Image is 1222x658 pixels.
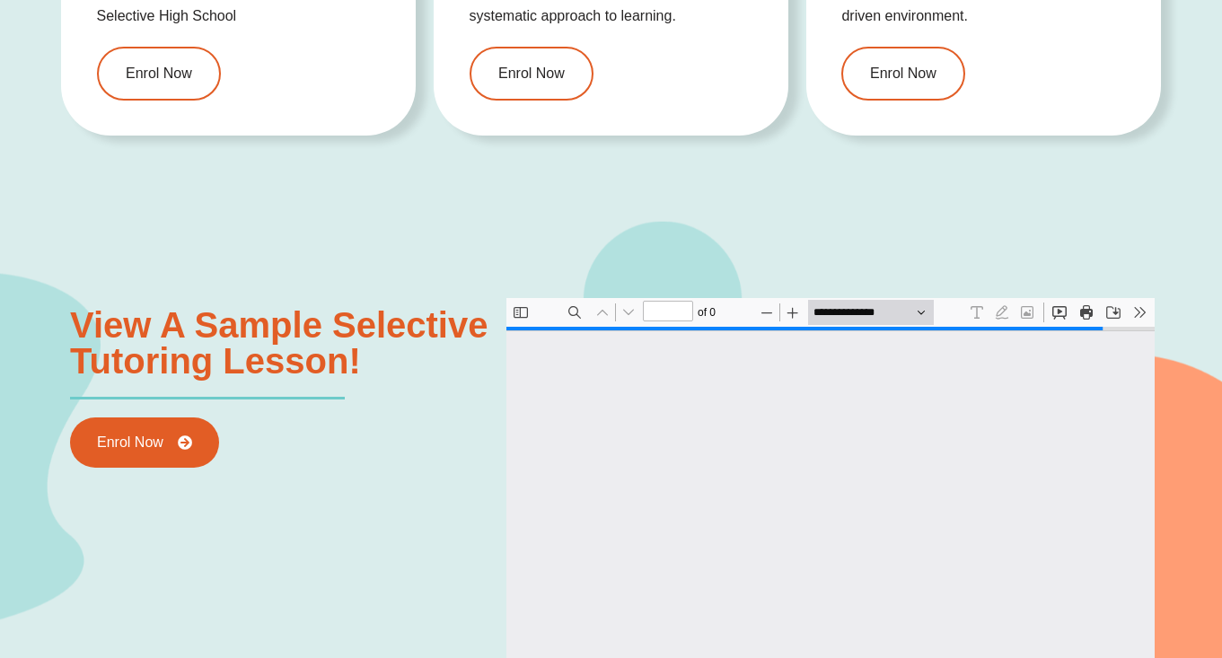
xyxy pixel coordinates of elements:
a: Enrol Now [470,47,593,101]
button: Text [458,2,483,27]
span: Enrol Now [498,66,565,81]
h3: View a sample selective Tutoring lesson! [70,307,492,379]
button: Add or edit images [508,2,533,27]
iframe: Chat Widget [914,455,1222,658]
span: of ⁨0⁩ [189,2,215,27]
span: Enrol Now [870,66,936,81]
a: Enrol Now [841,47,965,101]
a: Enrol Now [70,417,219,468]
span: Enrol Now [126,66,192,81]
span: Enrol Now [97,435,163,450]
button: Draw [483,2,508,27]
a: Enrol Now [97,47,221,101]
